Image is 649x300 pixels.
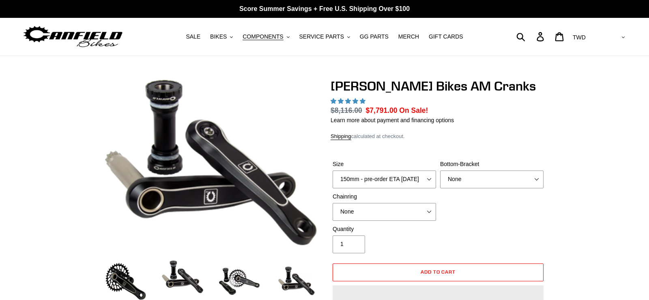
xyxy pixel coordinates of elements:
[299,33,344,40] span: SERVICE PARTS
[360,33,389,40] span: GG PARTS
[186,33,200,40] span: SALE
[160,259,205,295] img: Load image into Gallery viewer, Canfield Cranks
[333,225,436,233] label: Quantity
[22,24,124,50] img: Canfield Bikes
[331,106,362,114] s: $8,116.00
[521,28,542,45] input: Search
[331,98,367,104] span: 4.97 stars
[421,269,456,275] span: Add to cart
[331,133,351,140] a: Shipping
[425,31,467,42] a: GIFT CARDS
[182,31,204,42] a: SALE
[331,117,454,123] a: Learn more about payment and financing options
[333,192,436,201] label: Chainring
[206,31,237,42] button: BIKES
[295,31,354,42] button: SERVICE PARTS
[399,105,428,116] span: On Sale!
[239,31,293,42] button: COMPONENTS
[356,31,393,42] a: GG PARTS
[243,33,283,40] span: COMPONENTS
[105,80,317,245] img: Canfield Cranks
[440,160,544,168] label: Bottom-Bracket
[394,31,423,42] a: MERCH
[331,78,546,94] h1: [PERSON_NAME] Bikes AM Cranks
[429,33,463,40] span: GIFT CARDS
[333,263,544,281] button: Add to cart
[398,33,419,40] span: MERCH
[210,33,227,40] span: BIKES
[333,160,436,168] label: Size
[331,132,546,140] div: calculated at checkout.
[366,106,398,114] span: $7,791.00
